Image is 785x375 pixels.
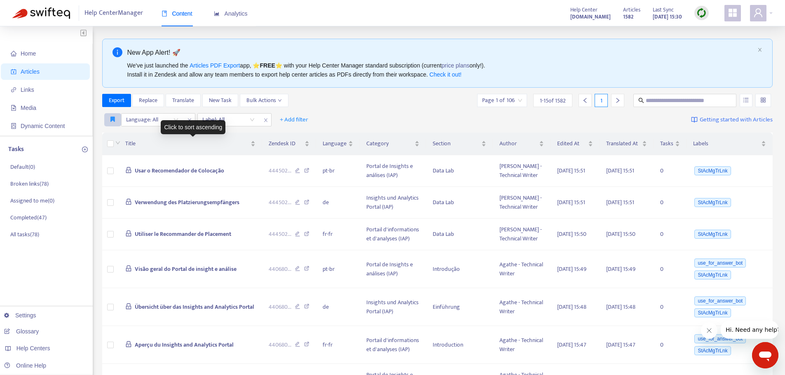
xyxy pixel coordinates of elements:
[119,133,262,155] th: Title
[135,229,231,239] span: Utiliser le Recommander de Placement
[360,288,426,326] td: Insights und Analytics Portal (IAP)
[426,326,493,364] td: Introduction
[557,264,586,274] span: [DATE] 15:49
[623,12,633,21] strong: 1582
[269,303,291,312] span: 440680 ...
[21,86,34,93] span: Links
[125,139,249,148] span: Title
[11,123,16,129] span: container
[700,115,773,125] span: Getting started with Articles
[10,163,35,171] p: Default ( 0 )
[696,8,707,18] img: sync.dc5367851b00ba804db3.png
[728,8,738,18] span: appstore
[84,5,143,21] span: Help Center Manager
[316,326,360,364] td: fr-fr
[694,166,731,175] span: StAcMgTrLnk
[360,133,426,155] th: Category
[493,187,551,219] td: [PERSON_NAME] - Technical Writer
[21,105,36,111] span: Media
[162,11,167,16] span: book
[21,68,40,75] span: Articles
[701,322,717,339] iframe: Close message
[426,250,493,288] td: Introdução
[654,326,687,364] td: 0
[570,5,598,14] span: Help Center
[10,196,54,205] p: Assigned to me ( 0 )
[214,10,248,17] span: Analytics
[442,62,470,69] a: price plans
[202,94,238,107] button: New Task
[493,133,551,155] th: Author
[606,340,635,349] span: [DATE] 15:47
[694,270,731,280] span: StAcMgTrLnk
[694,346,731,355] span: StAcMgTrLnk
[654,187,687,219] td: 0
[615,98,621,103] span: right
[278,98,282,102] span: down
[16,345,50,352] span: Help Centers
[125,198,132,205] span: lock
[135,302,254,312] span: Übersicht über das Insights and Analytics Portal
[4,312,36,319] a: Settings
[132,94,164,107] button: Replace
[109,96,124,105] span: Export
[269,166,291,175] span: 444502 ...
[135,340,234,349] span: Aperçu du Insights and Analytics Portal
[12,7,70,19] img: Swifteq
[10,213,47,222] p: Completed ( 47 )
[653,5,674,14] span: Last Sync
[606,302,635,312] span: [DATE] 15:48
[102,94,131,107] button: Export
[125,167,132,173] span: lock
[316,155,360,187] td: pt-br
[595,94,608,107] div: 1
[757,47,762,52] span: close
[693,139,759,148] span: Labels
[493,219,551,250] td: [PERSON_NAME] - Technical Writer
[557,302,586,312] span: [DATE] 15:48
[127,61,755,79] div: We've just launched the app, ⭐ ⭐️ with your Help Center Manager standard subscription (current on...
[653,12,682,21] strong: [DATE] 15:30
[721,321,778,339] iframe: Message from company
[694,308,731,317] span: StAcMgTrLnk
[4,362,46,369] a: Online Help
[11,69,16,75] span: account-book
[5,6,59,12] span: Hi. Need any help?
[654,250,687,288] td: 0
[260,115,271,125] span: close
[262,133,316,155] th: Zendesk ID
[582,98,588,103] span: left
[691,116,698,123] img: image-link
[172,96,194,105] span: Translate
[551,133,600,155] th: Edited At
[260,62,275,69] b: FREE
[623,5,640,14] span: Articles
[687,133,773,155] th: Labels
[125,265,132,272] span: lock
[743,97,749,103] span: unordered-list
[125,230,132,237] span: lock
[190,62,240,69] a: Articles PDF Export
[316,219,360,250] td: fr-fr
[360,219,426,250] td: Portail d'informations et d'analyses (IAP)
[694,296,746,305] span: use_for_answer_bot
[426,155,493,187] td: Data Lab
[606,198,634,207] span: [DATE] 15:51
[323,139,347,148] span: Language
[240,94,288,107] button: Bulk Actionsdown
[654,288,687,326] td: 0
[112,47,122,57] span: info-circle
[426,187,493,219] td: Data Lab
[360,155,426,187] td: Portal de Insights e análises (IAP)
[638,98,644,103] span: search
[694,259,746,268] span: use_for_answer_bot
[606,166,634,175] span: [DATE] 15:51
[115,140,120,145] span: down
[493,155,551,187] td: [PERSON_NAME] - Technical Writer
[125,303,132,310] span: lock
[660,139,673,148] span: Tasks
[10,179,49,188] p: Broken links ( 78 )
[21,123,65,129] span: Dynamic Content
[654,219,687,250] td: 0
[135,264,237,274] span: Visão geral do Portal de insight e análise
